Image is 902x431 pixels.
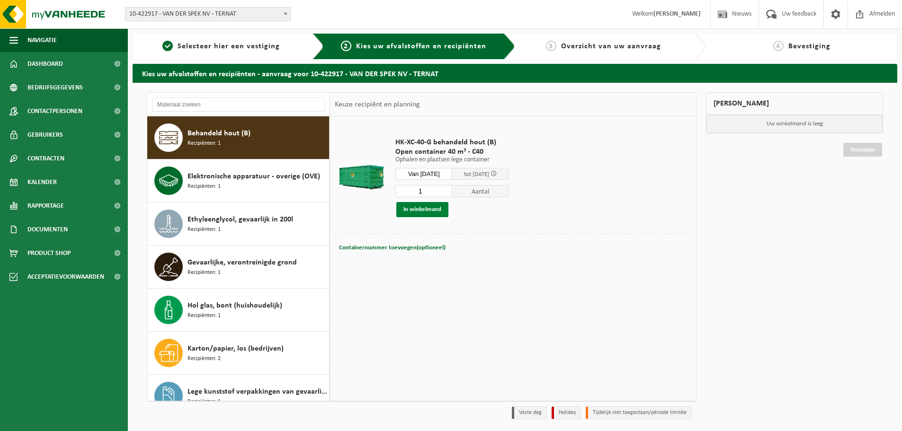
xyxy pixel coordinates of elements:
span: Rapportage [27,194,64,218]
span: Aantal [452,185,509,197]
button: Elektronische apparatuur - overige (OVE) Recipiënten: 1 [147,159,330,202]
span: Recipiënten: 1 [188,182,221,191]
button: Lege kunststof verpakkingen van gevaarlijke stoffen Recipiënten: 1 [147,375,330,418]
span: Gebruikers [27,123,63,147]
span: Gevaarlijke, verontreinigde grond [188,257,297,268]
span: tot [DATE] [464,171,489,177]
button: Hol glas, bont (huishoudelijk) Recipiënten: 1 [147,289,330,332]
strong: [PERSON_NAME] [653,10,701,18]
span: Selecteer hier een vestiging [178,43,280,50]
input: Selecteer datum [395,168,452,180]
p: Uw winkelmand is leeg [706,115,883,133]
span: 1 [162,41,173,51]
span: Recipiënten: 1 [188,397,221,406]
button: Karton/papier, los (bedrijven) Recipiënten: 2 [147,332,330,375]
button: Gevaarlijke, verontreinigde grond Recipiënten: 1 [147,246,330,289]
span: Overzicht van uw aanvraag [561,43,661,50]
button: In winkelmand [396,202,448,217]
span: 10-422917 - VAN DER SPEK NV - TERNAT [125,7,291,21]
li: Tijdelijk niet toegestaan/période limitée [586,406,692,419]
span: Kies uw afvalstoffen en recipiënten [356,43,486,50]
span: Navigatie [27,28,57,52]
input: Materiaal zoeken [152,97,325,112]
span: Open container 40 m³ - C40 [395,147,509,157]
div: [PERSON_NAME] [706,92,883,115]
span: Kalender [27,170,57,194]
span: Behandeld hout (B) [188,128,250,139]
span: Containernummer toevoegen(optioneel) [339,245,446,251]
p: Ophalen en plaatsen lege container [395,157,509,163]
span: Bedrijfsgegevens [27,76,83,99]
span: Recipiënten: 1 [188,268,221,277]
span: 3 [546,41,556,51]
span: 10-422917 - VAN DER SPEK NV - TERNAT [125,8,290,21]
span: Hol glas, bont (huishoudelijk) [188,300,282,311]
span: Contracten [27,147,64,170]
span: Product Shop [27,241,71,265]
span: 2 [341,41,351,51]
span: Bevestiging [788,43,831,50]
span: Contactpersonen [27,99,82,123]
span: Recipiënten: 1 [188,225,221,234]
button: Behandeld hout (B) Recipiënten: 1 [147,116,330,159]
span: Documenten [27,218,68,241]
span: Acceptatievoorwaarden [27,265,104,289]
li: Vaste dag [512,406,547,419]
a: 1Selecteer hier een vestiging [137,41,305,52]
li: Holiday [552,406,581,419]
span: Elektronische apparatuur - overige (OVE) [188,171,320,182]
button: Ethyleenglycol, gevaarlijk in 200l Recipiënten: 1 [147,202,330,246]
span: Karton/papier, los (bedrijven) [188,343,284,354]
span: Recipiënten: 2 [188,354,221,363]
span: Ethyleenglycol, gevaarlijk in 200l [188,214,293,225]
span: Dashboard [27,52,63,76]
span: Recipiënten: 1 [188,311,221,320]
a: Doorgaan [843,143,882,157]
span: Recipiënten: 1 [188,139,221,148]
h2: Kies uw afvalstoffen en recipiënten - aanvraag voor 10-422917 - VAN DER SPEK NV - TERNAT [133,64,897,82]
span: HK-XC-40-G behandeld hout (B) [395,138,509,147]
span: 4 [773,41,784,51]
div: Keuze recipiënt en planning [330,93,425,116]
span: Lege kunststof verpakkingen van gevaarlijke stoffen [188,386,327,397]
button: Containernummer toevoegen(optioneel) [338,241,447,255]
